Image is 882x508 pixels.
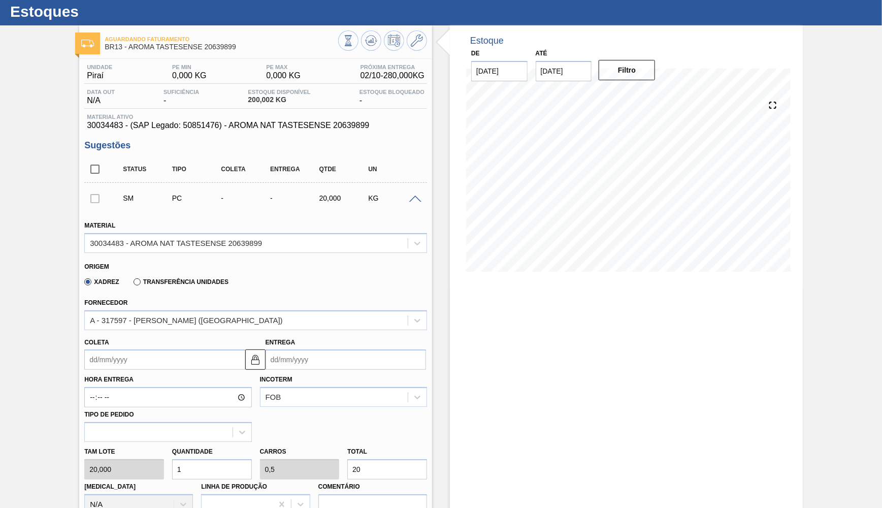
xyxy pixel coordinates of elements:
label: Comentário [318,480,427,494]
div: KG [366,194,420,202]
input: dd/mm/yyyy [266,350,426,370]
input: dd/mm/yyyy [536,61,592,81]
label: De [471,50,480,57]
div: - [161,89,202,105]
button: locked [245,350,266,370]
label: Até [536,50,547,57]
span: PE MAX [266,64,301,70]
div: Qtde [317,166,371,173]
button: Filtro [599,60,655,80]
div: - [218,194,273,202]
label: Coleta [84,339,109,346]
div: Estoque [470,36,504,46]
button: Programar Estoque [384,30,404,51]
span: Data out [87,89,115,95]
span: Suficiência [164,89,199,95]
label: Fornecedor [84,299,127,306]
span: 30034483 - (SAP Legado: 50851476) - AROMA NAT TASTESENSE 20639899 [87,121,424,130]
div: Pedido de Compra [170,194,224,202]
label: Transferência Unidades [134,278,228,285]
div: - [357,89,427,105]
div: A - 317597 - [PERSON_NAME] ([GEOGRAPHIC_DATA]) [90,316,283,325]
label: Hora Entrega [84,372,251,387]
h1: Estoques [10,6,190,17]
span: Piraí [87,71,112,80]
label: Carros [260,448,286,455]
div: Sugestão Manual [120,194,175,202]
span: 200,002 KG [248,96,310,104]
div: FOB [266,393,281,402]
label: Incoterm [260,376,292,383]
label: Total [347,448,367,455]
img: Ícone [81,40,94,47]
label: Linha de Produção [201,483,267,490]
div: UN [366,166,420,173]
label: Tam lote [84,444,164,459]
label: [MEDICAL_DATA] [84,483,136,490]
div: Status [120,166,175,173]
div: Coleta [218,166,273,173]
span: 0,000 KG [266,71,301,80]
button: Visão Geral dos Estoques [338,30,358,51]
span: PE MIN [172,64,207,70]
span: 0,000 KG [172,71,207,80]
button: Ir ao Master Data / Geral [407,30,427,51]
div: Entrega [268,166,322,173]
span: Unidade [87,64,112,70]
div: N/A [84,89,117,105]
span: Material ativo [87,114,424,120]
span: Estoque Bloqueado [360,89,424,95]
span: BR13 - AROMA TASTESENSE 20639899 [105,43,338,51]
input: dd/mm/yyyy [471,61,528,81]
input: dd/mm/yyyy [84,350,245,370]
label: Origem [84,263,109,270]
span: 02/10 - 280,000 KG [361,71,424,80]
label: Xadrez [84,278,119,285]
div: 30034483 - AROMA NAT TASTESENSE 20639899 [90,239,262,247]
label: Entrega [266,339,296,346]
label: Quantidade [172,448,213,455]
span: Próxima Entrega [361,64,424,70]
label: Material [84,222,115,229]
span: Estoque Disponível [248,89,310,95]
label: Tipo de pedido [84,411,134,418]
button: Atualizar Gráfico [361,30,381,51]
div: Tipo [170,166,224,173]
h3: Sugestões [84,140,427,151]
span: Aguardando Faturamento [105,36,338,42]
div: 20,000 [317,194,371,202]
img: locked [249,354,262,366]
div: - [268,194,322,202]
